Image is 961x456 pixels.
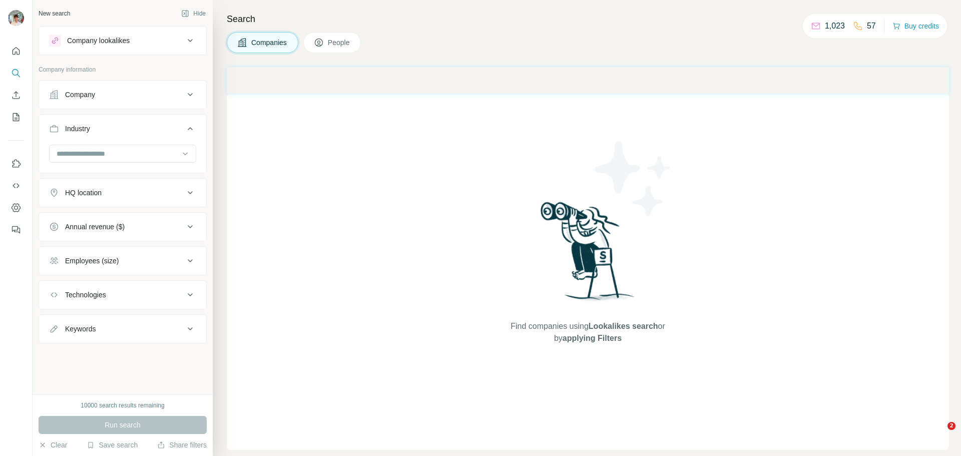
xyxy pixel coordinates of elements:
button: Enrich CSV [8,86,24,104]
button: Employees (size) [39,249,206,273]
button: Buy credits [892,19,939,33]
img: Avatar [8,10,24,26]
button: Technologies [39,283,206,307]
img: Surfe Illustration - Stars [588,134,678,224]
span: 2 [947,422,955,430]
button: Clear [39,440,67,450]
div: New search [39,9,70,18]
button: Search [8,64,24,82]
div: Keywords [65,324,96,334]
button: Share filters [157,440,207,450]
p: 1,023 [825,20,845,32]
button: Save search [87,440,138,450]
button: Hide [174,6,213,21]
span: Companies [251,38,288,48]
img: Surfe Illustration - Woman searching with binoculars [536,199,640,311]
div: Annual revenue ($) [65,222,125,232]
span: Lookalikes search [589,322,658,330]
button: Use Surfe API [8,177,24,195]
button: Company lookalikes [39,29,206,53]
button: Company [39,83,206,107]
div: Company lookalikes [67,36,130,46]
div: Industry [65,124,90,134]
button: HQ location [39,181,206,205]
div: Company [65,90,95,100]
button: Quick start [8,42,24,60]
span: People [328,38,351,48]
button: Industry [39,117,206,145]
iframe: Banner [227,67,949,94]
span: Find companies using or by [508,320,668,344]
h4: Search [227,12,949,26]
button: Annual revenue ($) [39,215,206,239]
div: Employees (size) [65,256,119,266]
button: Feedback [8,221,24,239]
div: Technologies [65,290,106,300]
button: Use Surfe on LinkedIn [8,155,24,173]
span: applying Filters [563,334,622,342]
div: HQ location [65,188,102,198]
iframe: Intercom live chat [927,422,951,446]
button: Keywords [39,317,206,341]
p: 57 [867,20,876,32]
button: Dashboard [8,199,24,217]
p: Company information [39,65,207,74]
div: 10000 search results remaining [81,401,164,410]
button: My lists [8,108,24,126]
